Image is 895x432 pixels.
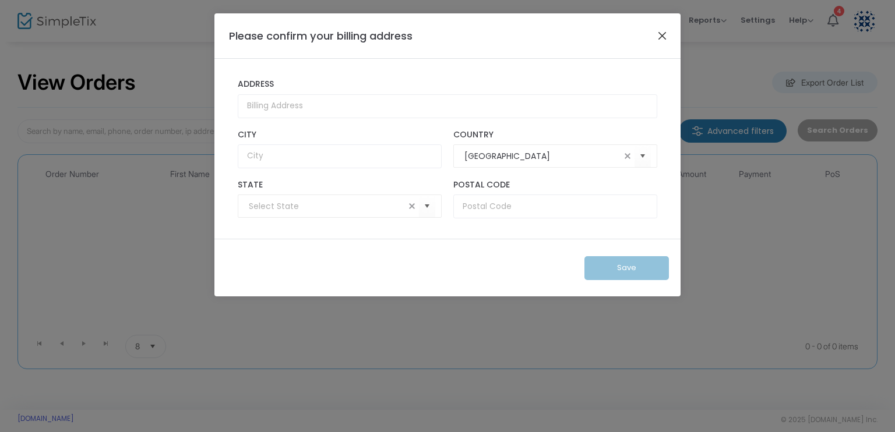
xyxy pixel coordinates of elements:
[621,149,635,163] span: clear
[238,144,442,168] input: City
[238,130,442,140] label: City
[238,79,657,90] label: Address
[249,200,405,213] input: Select State
[238,180,442,190] label: State
[453,180,657,190] label: Postal Code
[419,194,435,218] button: Select
[238,94,657,118] input: Billing Address
[453,130,657,140] label: Country
[655,28,670,43] button: Close
[453,194,657,218] input: Postal Code
[405,199,419,213] span: clear
[229,28,413,44] h4: Please confirm your billing address
[635,144,651,168] button: Select
[464,150,621,162] input: Select Country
